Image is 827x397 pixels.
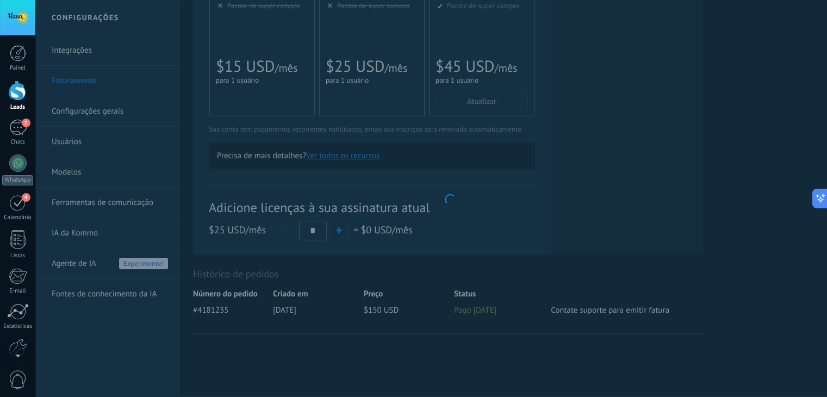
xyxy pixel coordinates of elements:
span: 7 [22,119,30,127]
div: Estatísticas [2,323,34,330]
div: Painel [2,65,34,72]
div: Chats [2,139,34,146]
div: Calendário [2,214,34,221]
div: Listas [2,252,34,259]
div: E-mail [2,288,34,295]
span: 4 [22,193,30,202]
div: Leads [2,104,34,111]
div: WhatsApp [2,175,33,185]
